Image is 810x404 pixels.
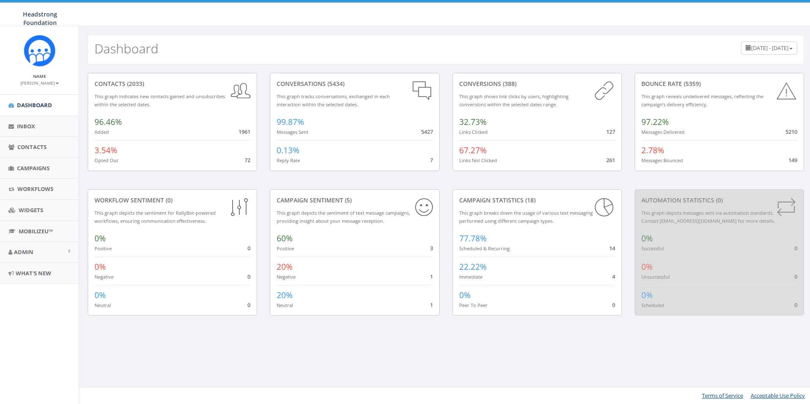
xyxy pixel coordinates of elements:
[277,274,296,280] small: Negative
[641,302,664,308] small: Scheduled
[17,164,50,172] span: Campaigns
[244,156,250,164] span: 72
[277,157,300,163] small: Reply Rate
[94,261,106,272] span: 0%
[430,273,433,280] span: 1
[459,233,487,244] span: 77.78%
[788,156,797,164] span: 149
[14,248,33,256] span: Admin
[421,128,433,136] span: 5427
[459,274,483,280] small: Immediate
[501,80,516,88] span: (388)
[94,145,117,156] span: 3.54%
[459,290,471,301] span: 0%
[94,116,122,127] span: 96.46%
[641,290,653,301] span: 0%
[277,210,410,224] small: This graph depicts the sentiment of text message campaigns, providing insight about your message ...
[17,143,47,151] span: Contacts
[794,244,797,252] span: 0
[94,157,118,163] small: Opted Out
[794,273,797,280] span: 0
[277,93,390,108] small: This graph tracks conversations, exchanged in each interaction within the selected dates.
[524,196,535,204] span: (18)
[20,80,59,86] small: [PERSON_NAME]
[430,156,433,164] span: 7
[641,116,669,127] span: 97.22%
[94,93,225,108] small: This graph indicates new contacts gained and unsubscribes within the selected dates.
[277,116,304,127] span: 99.87%
[459,210,593,224] small: This graph breaks down the usage of various text messaging performed using different campaign types.
[277,80,433,88] div: conversations
[641,245,664,252] small: Successful
[612,301,615,309] span: 0
[459,129,488,135] small: Links Clicked
[702,392,743,399] a: Terms of Service
[751,392,805,399] a: Acceptable Use Policy
[612,273,615,280] span: 4
[606,156,615,164] span: 261
[641,233,653,244] span: 0%
[19,206,43,214] span: Widgets
[277,196,433,205] div: Campaign Sentiment
[247,273,250,280] span: 0
[641,80,797,88] div: Bounce Rate
[459,93,569,108] small: This graph shows link clicks by users, highlighting conversions within the selected dates range.
[343,196,352,204] span: (5)
[714,196,723,204] span: (0)
[277,302,293,308] small: Neutral
[94,290,106,301] span: 0%
[785,128,797,136] span: 5210
[94,233,106,244] span: 0%
[277,290,293,301] span: 20%
[459,302,488,308] small: Peer To Peer
[459,145,487,156] span: 67.27%
[94,129,109,135] small: Added
[16,269,51,277] span: What's New
[277,245,294,252] small: Positive
[94,274,114,280] small: Negative
[94,80,250,88] div: contacts
[94,196,250,205] div: Workflow Sentiment
[459,116,487,127] span: 32.73%
[17,101,52,109] span: Dashboard
[277,129,308,135] small: Messages Sent
[94,210,216,224] small: This graph depicts the sentiment for RallyBot-powered workflows, ensuring communication effective...
[751,44,788,52] span: [DATE] - [DATE]
[125,80,144,88] span: (2033)
[794,301,797,309] span: 0
[19,227,53,235] span: MobilizeU™
[641,145,664,156] span: 2.78%
[459,80,615,88] div: conversions
[459,157,497,163] small: Links Not Clicked
[459,196,615,205] div: Campaign Statistics
[277,233,293,244] span: 60%
[247,244,250,252] span: 0
[94,302,111,308] small: Neutral
[606,128,615,136] span: 127
[641,157,683,163] small: Messages Bounced
[641,261,653,272] span: 0%
[164,196,172,204] span: (0)
[682,80,701,88] span: (5359)
[641,210,775,224] small: This graph depicts messages sent via automation standards. Contact [EMAIL_ADDRESS][DOMAIN_NAME] f...
[23,10,57,27] span: Headstrong Foundation
[17,185,53,193] span: Workflows
[326,80,344,88] span: (5434)
[33,73,46,79] small: Name
[641,129,685,135] small: Messages Delivered
[247,301,250,309] span: 0
[17,122,35,130] span: Inbox
[94,42,158,55] h2: Dashboard
[24,35,55,66] img: Rally_platform_Icon_1.png
[641,93,763,108] small: This graph reveals undelivered messages, reflecting the campaign's delivery efficiency.
[459,245,510,252] small: Scheduled & Recurring
[641,274,670,280] small: Unsuccessful
[430,301,433,309] span: 1
[94,245,112,252] small: Positive
[277,261,293,272] span: 20%
[430,244,433,252] span: 3
[609,244,615,252] span: 14
[459,261,487,272] span: 22.22%
[277,145,300,156] span: 0.13%
[239,128,250,136] span: 1961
